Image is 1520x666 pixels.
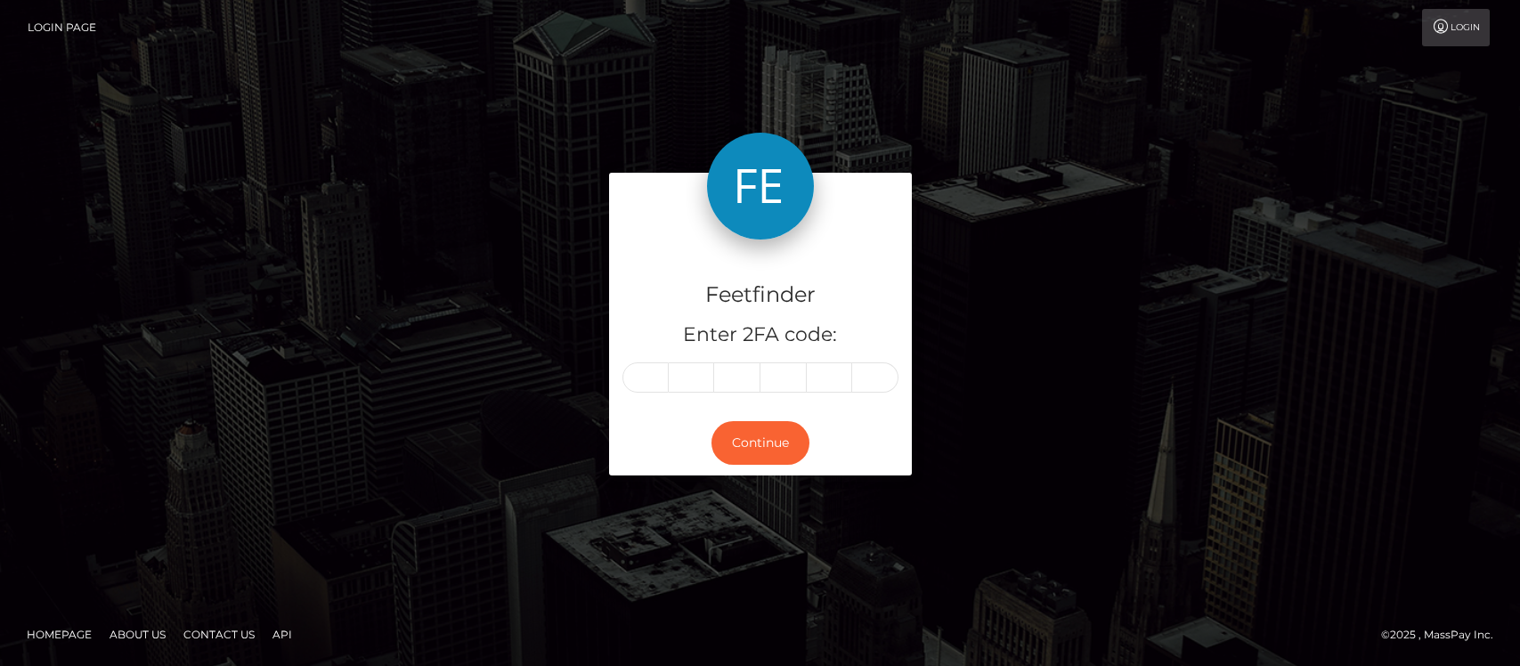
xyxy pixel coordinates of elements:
a: About Us [102,621,173,648]
h5: Enter 2FA code: [622,321,898,349]
a: Contact Us [176,621,262,648]
a: Homepage [20,621,99,648]
h4: Feetfinder [622,280,898,311]
a: API [265,621,299,648]
img: Feetfinder [707,133,814,240]
div: © 2025 , MassPay Inc. [1381,625,1507,645]
a: Login Page [28,9,96,46]
a: Login [1422,9,1490,46]
button: Continue [711,421,809,465]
